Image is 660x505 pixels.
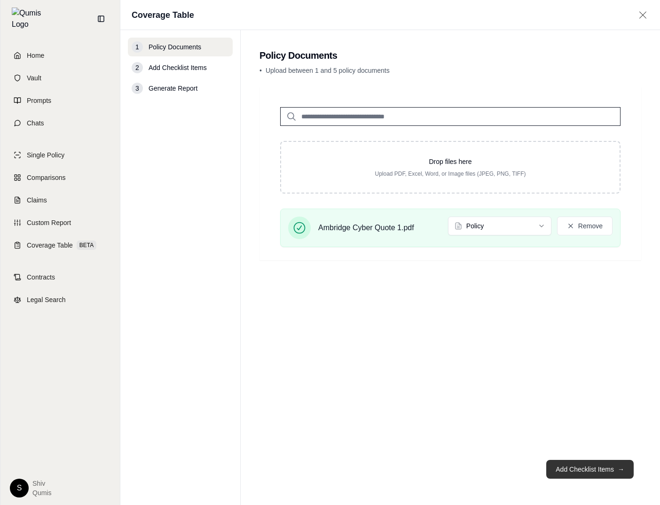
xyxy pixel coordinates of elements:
a: Vault [6,68,114,88]
a: Chats [6,113,114,133]
span: BETA [77,241,96,250]
button: Add Checklist Items→ [546,460,634,479]
span: Generate Report [149,84,197,93]
span: Claims [27,195,47,205]
span: Comparisons [27,173,65,182]
a: Home [6,45,114,66]
button: Collapse sidebar [94,11,109,26]
span: Shiv [32,479,51,488]
span: Vault [27,73,41,83]
span: Legal Search [27,295,66,304]
span: Ambridge Cyber Quote 1.pdf [318,222,414,233]
span: Single Policy [27,150,64,160]
a: Contracts [6,267,114,287]
a: Prompts [6,90,114,111]
span: Home [27,51,44,60]
p: Drop files here [296,157,605,166]
h2: Policy Documents [259,49,641,62]
a: Claims [6,190,114,210]
span: Contracts [27,272,55,282]
a: Coverage TableBETA [6,235,114,256]
button: Remove [557,217,613,235]
span: Upload between 1 and 5 policy documents [266,67,390,74]
span: Policy Documents [149,42,201,52]
div: 3 [132,83,143,94]
span: Chats [27,118,44,128]
div: 1 [132,41,143,53]
span: • [259,67,262,74]
a: Comparisons [6,167,114,188]
div: S [10,479,29,497]
span: Coverage Table [27,241,73,250]
span: → [618,465,624,474]
p: Upload PDF, Excel, Word, or Image files (JPEG, PNG, TIFF) [296,170,605,178]
a: Custom Report [6,212,114,233]
h1: Coverage Table [132,8,194,22]
a: Legal Search [6,289,114,310]
span: Add Checklist Items [149,63,207,72]
a: Single Policy [6,145,114,165]
span: Qumis [32,488,51,497]
span: Custom Report [27,218,71,227]
span: Prompts [27,96,51,105]
div: 2 [132,62,143,73]
img: Qumis Logo [12,8,47,30]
